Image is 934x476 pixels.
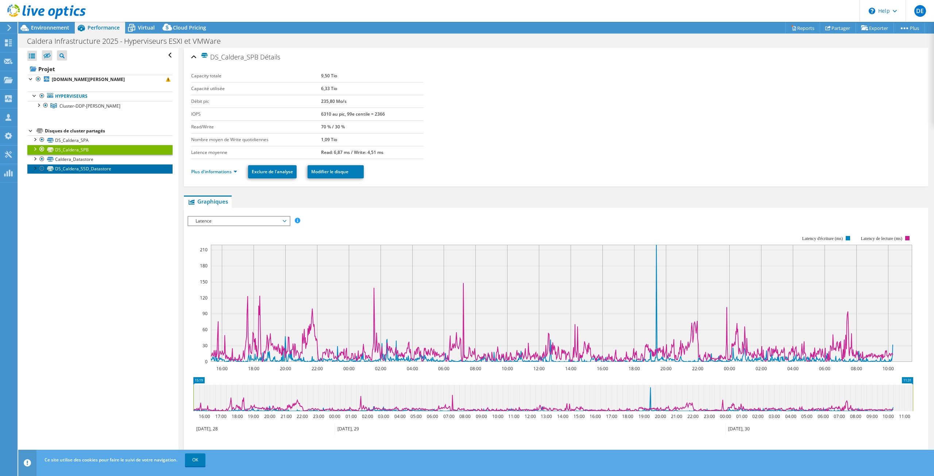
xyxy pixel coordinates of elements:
[264,413,275,419] text: 20:00
[280,365,291,372] text: 20:00
[704,413,715,419] text: 23:00
[346,413,357,419] text: 01:00
[802,236,843,241] text: Latency d'écriture (ms)
[24,37,232,45] h1: Caldera Infrastructure 2025 - Hyperviseurs ESXI et VMWare
[660,365,672,372] text: 20:00
[787,365,799,372] text: 04:00
[185,453,205,467] a: OK
[52,76,125,82] b: [DOMAIN_NAME][PERSON_NAME]
[769,413,780,419] text: 03:00
[248,165,297,178] a: Exclure de l'analyse
[629,365,640,372] text: 18:00
[856,22,894,34] a: Exporter
[200,247,208,253] text: 210
[191,85,321,92] label: Capacité utilisée
[736,413,748,419] text: 01:00
[492,413,503,419] text: 10:00
[438,365,449,372] text: 06:00
[248,413,259,419] text: 19:00
[192,217,286,225] span: Latence
[138,24,155,31] span: Virtual
[525,413,536,419] text: 12:00
[622,413,633,419] text: 18:00
[850,413,861,419] text: 08:00
[59,103,120,109] span: Cluster-DDP-[PERSON_NAME]
[27,101,173,111] a: Cluster-DDP-ECK
[443,413,455,419] text: 07:00
[202,343,208,349] text: 30
[851,365,862,372] text: 08:00
[883,413,894,419] text: 10:00
[173,24,206,31] span: Cloud Pricing
[899,413,910,419] text: 11:00
[248,365,259,372] text: 18:00
[27,145,173,154] a: DS_Caldera_SPB
[894,22,925,34] a: Plus
[321,111,385,117] b: 6310 au pic, 99e centile = 2366
[638,413,650,419] text: 19:00
[200,279,208,285] text: 150
[508,413,520,419] text: 11:00
[343,365,355,372] text: 00:00
[27,75,173,84] a: [DOMAIN_NAME][PERSON_NAME]
[597,365,608,372] text: 16:00
[476,413,487,419] text: 09:00
[362,413,373,419] text: 02:00
[191,111,321,118] label: IOPS
[321,73,337,79] b: 9,50 Tio
[188,198,228,205] span: Graphiques
[200,263,208,269] text: 180
[671,413,682,419] text: 21:00
[199,413,210,419] text: 16:00
[312,365,323,372] text: 22:00
[818,413,829,419] text: 06:00
[191,123,321,131] label: Read/Write
[202,310,208,317] text: 90
[215,413,227,419] text: 17:00
[427,413,438,419] text: 06:00
[27,135,173,145] a: DS_Caldera_SPA
[785,22,820,34] a: Reports
[232,413,243,419] text: 18:00
[202,326,208,333] text: 60
[321,136,337,143] b: 1,09 Tio
[459,413,471,419] text: 08:00
[281,413,292,419] text: 21:00
[88,24,120,31] span: Performance
[260,53,280,61] span: Détails
[313,413,324,419] text: 23:00
[752,413,764,419] text: 02:00
[191,136,321,143] label: Nombre moyen de Write quotidiennes
[785,413,796,419] text: 04:00
[308,165,364,178] a: Modifier le disque
[27,155,173,164] a: Caldera_Datastore
[191,98,321,105] label: Débit pic
[470,365,481,372] text: 08:00
[375,365,386,372] text: 02:00
[883,365,894,372] text: 10:00
[819,365,830,372] text: 06:00
[541,413,552,419] text: 13:00
[720,413,731,419] text: 00:00
[914,5,926,17] span: DE
[191,72,321,80] label: Capacity totale
[27,63,173,75] a: Projet
[321,124,345,130] b: 70 % / 30 %
[820,22,856,34] a: Partager
[533,365,545,372] text: 12:00
[692,365,703,372] text: 22:00
[27,164,173,174] a: DS_Caldera_SSD_Datastore
[216,365,228,372] text: 16:00
[834,413,845,419] text: 07:00
[565,365,576,372] text: 14:00
[378,413,389,419] text: 03:00
[191,169,237,175] a: Plus d'informations
[502,365,513,372] text: 10:00
[410,413,422,419] text: 05:00
[869,8,875,14] svg: \n
[606,413,617,419] text: 17:00
[297,413,308,419] text: 22:00
[557,413,568,419] text: 14:00
[861,236,903,241] text: Latency de lecture (ms)
[321,98,347,104] b: 235,80 Mo/s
